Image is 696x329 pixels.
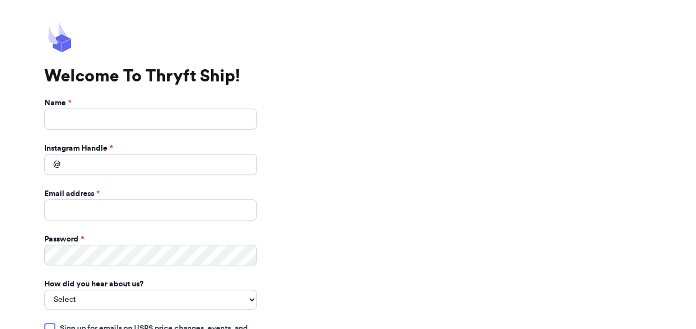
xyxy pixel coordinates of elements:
label: Instagram Handle [44,143,113,154]
h1: Welcome To Thryft Ship! [44,66,257,86]
div: @ [44,154,60,175]
label: Password [44,234,84,245]
label: Name [44,97,71,109]
label: Email address [44,188,100,199]
label: How did you hear about us? [44,279,143,290]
